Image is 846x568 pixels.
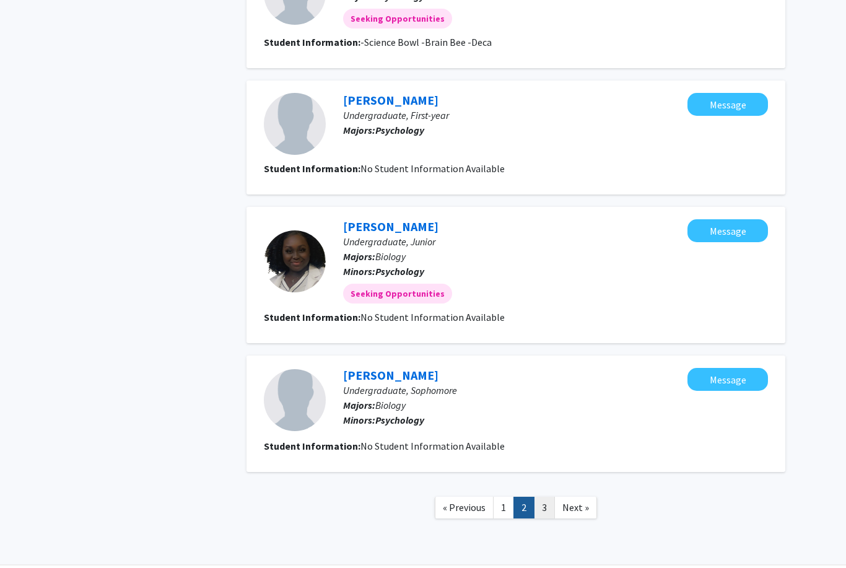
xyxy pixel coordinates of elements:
[687,368,768,391] button: Message Inara Harrison
[687,93,768,116] button: Message Charley Hackley
[360,162,505,175] span: No Student Information Available
[343,399,375,411] b: Majors:
[343,219,438,234] a: [PERSON_NAME]
[343,367,438,383] a: [PERSON_NAME]
[246,484,785,535] nav: Page navigation
[562,501,589,513] span: Next »
[375,250,406,263] span: Biology
[375,124,424,136] b: Psychology
[343,284,452,304] mat-chip: Seeking Opportunities
[343,109,449,121] span: Undergraduate, First-year
[343,92,438,108] a: [PERSON_NAME]
[343,235,435,248] span: Undergraduate, Junior
[443,501,486,513] span: « Previous
[687,219,768,242] button: Message Shaleyah Summers
[343,124,375,136] b: Majors:
[375,399,406,411] span: Biology
[264,440,360,452] b: Student Information:
[343,250,375,263] b: Majors:
[343,414,375,426] b: Minors:
[343,265,375,277] b: Minors:
[513,497,534,518] a: 2
[554,497,597,518] a: Next
[435,497,494,518] a: Previous
[264,311,360,323] b: Student Information:
[493,497,514,518] a: 1
[534,497,555,518] a: 3
[9,512,53,559] iframe: Chat
[375,414,424,426] b: Psychology
[360,311,505,323] span: No Student Information Available
[360,440,505,452] span: No Student Information Available
[264,36,360,48] b: Student Information:
[343,9,452,28] mat-chip: Seeking Opportunities
[264,162,360,175] b: Student Information:
[343,384,457,396] span: Undergraduate, Sophomore
[375,265,424,277] b: Psychology
[360,36,492,48] fg-read-more: -Science Bowl -Brain Bee -Deca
